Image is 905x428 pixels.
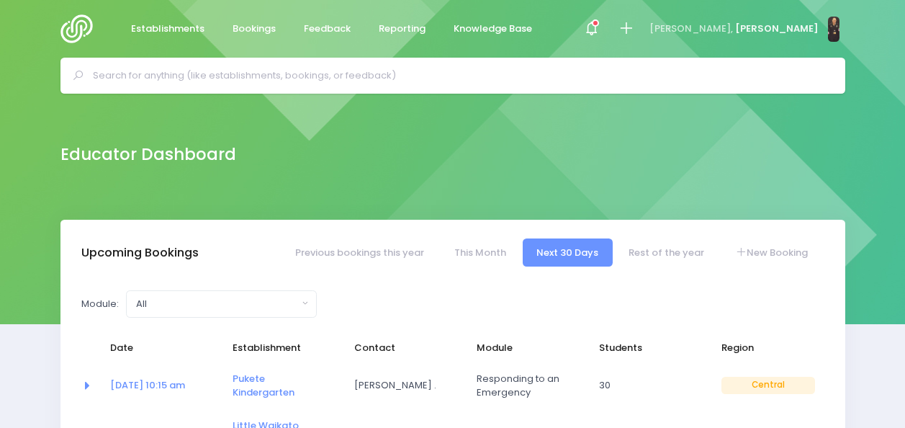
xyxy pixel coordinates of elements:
[60,14,102,43] img: Logo
[721,377,815,394] span: Central
[120,15,217,43] a: Establishments
[233,341,326,355] span: Establishment
[828,17,839,42] img: N
[81,246,199,260] h3: Upcoming Bookings
[126,290,317,318] button: All
[223,362,346,409] td: <a href="https://app.stjis.org.nz/establishments/200331" class="font-weight-bold">Pukete Kinderga...
[292,15,363,43] a: Feedback
[721,238,821,267] a: New Booking
[599,378,693,393] span: 30
[221,15,288,43] a: Bookings
[60,145,236,164] h2: Educator Dashboard
[454,22,532,36] span: Knowledge Base
[110,341,204,355] span: Date
[354,341,448,355] span: Contact
[523,238,613,267] a: Next 30 Days
[131,22,204,36] span: Establishments
[477,372,570,400] span: Responding to an Emergency
[93,65,825,86] input: Search for anything (like establishments, bookings, or feedback)
[101,362,223,409] td: <a href="https://app.stjis.org.nz/bookings/523833" class="font-weight-bold">08 Sep at 10:15 am</a>
[440,238,520,267] a: This Month
[367,15,438,43] a: Reporting
[590,362,712,409] td: 30
[345,362,467,409] td: Kylie .
[712,362,824,409] td: Central
[735,22,819,36] span: [PERSON_NAME]
[81,297,119,311] label: Module:
[233,372,294,400] a: Pukete Kindergarten
[233,22,276,36] span: Bookings
[721,341,815,355] span: Region
[354,378,448,393] span: [PERSON_NAME] .
[649,22,733,36] span: [PERSON_NAME],
[467,362,590,409] td: Responding to an Emergency
[477,341,570,355] span: Module
[442,15,544,43] a: Knowledge Base
[599,341,693,355] span: Students
[281,238,438,267] a: Previous bookings this year
[110,378,185,392] a: [DATE] 10:15 am
[304,22,351,36] span: Feedback
[136,297,298,311] div: All
[379,22,426,36] span: Reporting
[615,238,719,267] a: Rest of the year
